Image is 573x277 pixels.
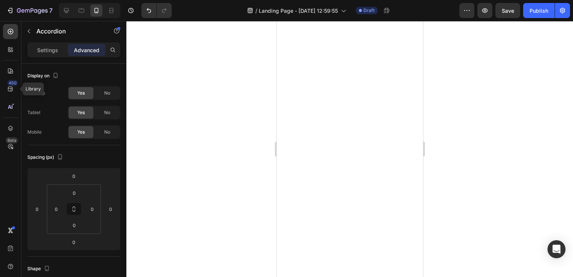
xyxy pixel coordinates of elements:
[37,46,58,54] p: Settings
[27,109,40,116] div: Tablet
[7,80,18,86] div: 450
[36,27,100,36] p: Accordion
[104,129,110,135] span: No
[74,46,99,54] p: Advanced
[67,187,82,199] input: 0px
[529,7,548,15] div: Publish
[31,203,43,215] input: 0
[27,129,42,135] div: Mobile
[104,109,110,116] span: No
[49,6,52,15] p: 7
[105,203,116,215] input: 0
[363,7,375,14] span: Draft
[77,109,85,116] span: Yes
[27,152,64,163] div: Spacing (px)
[104,90,110,96] span: No
[87,203,98,215] input: 0px
[27,264,51,274] div: Shape
[67,220,82,231] input: 0px
[27,71,60,81] div: Display on
[66,236,81,248] input: 0
[523,3,555,18] button: Publish
[547,240,565,258] div: Open Intercom Messenger
[141,3,172,18] div: Undo/Redo
[502,8,514,14] span: Save
[77,129,85,135] span: Yes
[3,3,56,18] button: 7
[259,7,338,15] span: Landing Page - [DATE] 12:59:55
[255,7,257,15] span: /
[6,137,18,143] div: Beta
[27,90,45,96] div: Desktop
[66,170,81,182] input: 0
[51,203,62,215] input: 0px
[77,90,85,96] span: Yes
[495,3,520,18] button: Save
[277,21,423,277] iframe: Design area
